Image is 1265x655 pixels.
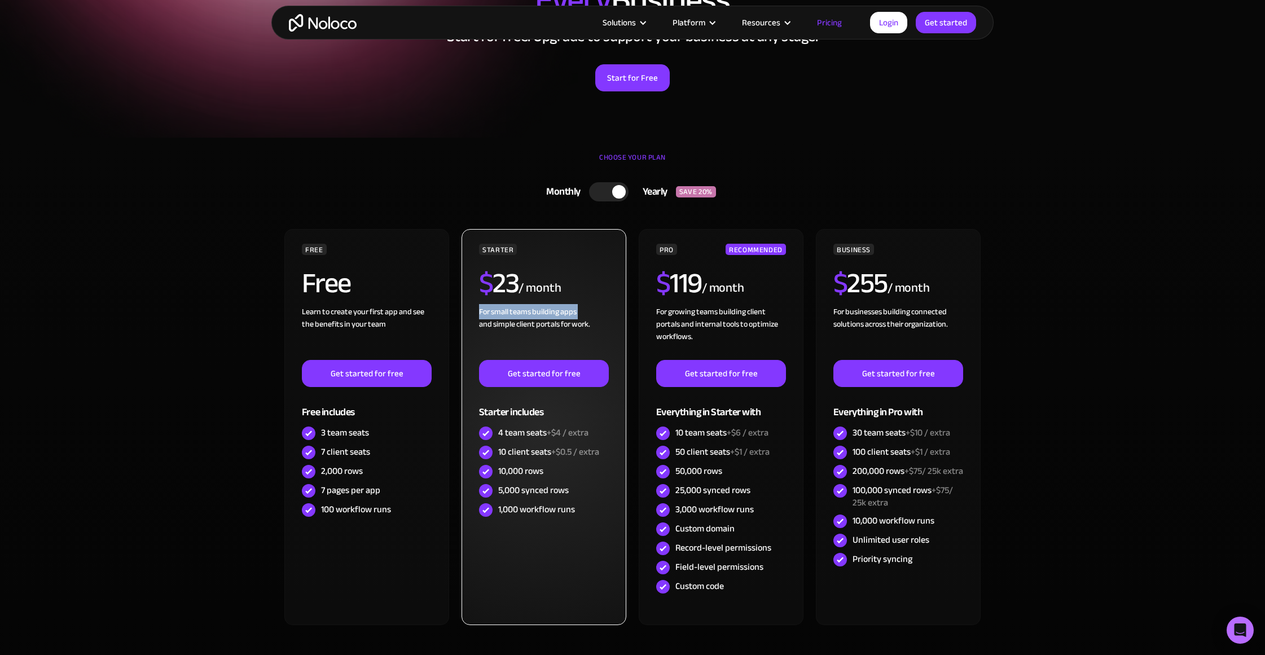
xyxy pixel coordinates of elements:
[498,484,569,496] div: 5,000 synced rows
[321,427,369,439] div: 3 team seats
[498,446,599,458] div: 10 client seats
[302,306,432,360] div: Learn to create your first app and see the benefits in your team ‍
[853,515,934,527] div: 10,000 workflow runs
[675,446,770,458] div: 50 client seats
[498,503,575,516] div: 1,000 workflow runs
[658,15,728,30] div: Platform
[833,269,888,297] h2: 255
[5,5,165,15] div: Outline
[283,149,982,177] div: CHOOSE YOUR PLAN
[479,269,519,297] h2: 23
[595,64,670,91] a: Start for Free
[675,580,724,592] div: Custom code
[853,427,950,439] div: 30 team seats
[916,12,976,33] a: Get started
[519,279,561,297] div: / month
[888,279,930,297] div: / month
[603,15,636,30] div: Solutions
[673,15,705,30] div: Platform
[302,269,351,297] h2: Free
[870,12,907,33] a: Login
[289,14,357,32] a: home
[17,15,61,24] a: Back to Top
[302,244,327,255] div: FREE
[853,534,929,546] div: Unlimited user roles
[302,387,432,424] div: Free includes
[656,269,702,297] h2: 119
[728,15,803,30] div: Resources
[675,465,722,477] div: 50,000 rows
[479,244,517,255] div: STARTER
[498,427,588,439] div: 4 team seats
[656,387,786,424] div: Everything in Starter with
[629,183,676,200] div: Yearly
[675,484,750,496] div: 25,000 synced rows
[906,424,950,441] span: +$10 / extra
[742,15,780,30] div: Resources
[5,36,165,48] h3: Style
[321,446,370,458] div: 7 client seats
[904,463,963,480] span: +$75/ 25k extra
[726,244,786,255] div: RECOMMENDED
[853,482,953,511] span: +$75/ 25k extra
[479,360,609,387] a: Get started for free
[675,522,735,535] div: Custom domain
[853,484,963,509] div: 100,000 synced rows
[853,446,950,458] div: 100 client seats
[479,387,609,424] div: Starter includes
[656,244,677,255] div: PRO
[547,424,588,441] span: +$4 / extra
[302,360,432,387] a: Get started for free
[588,15,658,30] div: Solutions
[5,68,39,78] label: Font Size
[321,503,391,516] div: 100 workflow runs
[702,279,744,297] div: / month
[283,28,982,45] h2: Start for free. Upgrade to support your business at any stage.
[479,257,493,310] span: $
[833,306,963,360] div: For businesses building connected solutions across their organization. ‍
[853,553,912,565] div: Priority syncing
[532,183,589,200] div: Monthly
[675,561,763,573] div: Field-level permissions
[833,257,847,310] span: $
[833,360,963,387] a: Get started for free
[1227,617,1254,644] div: Open Intercom Messenger
[321,484,380,496] div: 7 pages per app
[675,427,768,439] div: 10 team seats
[479,306,609,360] div: For small teams building apps and simple client portals for work. ‍
[676,186,716,197] div: SAVE 20%
[730,443,770,460] span: +$1 / extra
[853,465,963,477] div: 200,000 rows
[321,465,363,477] div: 2,000 rows
[803,15,856,30] a: Pricing
[911,443,950,460] span: +$1 / extra
[14,78,32,88] span: 16 px
[833,387,963,424] div: Everything in Pro with
[675,542,771,554] div: Record-level permissions
[656,257,670,310] span: $
[498,465,543,477] div: 10,000 rows
[656,306,786,360] div: For growing teams building client portals and internal tools to optimize workflows.
[551,443,599,460] span: +$0.5 / extra
[833,244,874,255] div: BUSINESS
[727,424,768,441] span: +$6 / extra
[656,360,786,387] a: Get started for free
[675,503,754,516] div: 3,000 workflow runs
